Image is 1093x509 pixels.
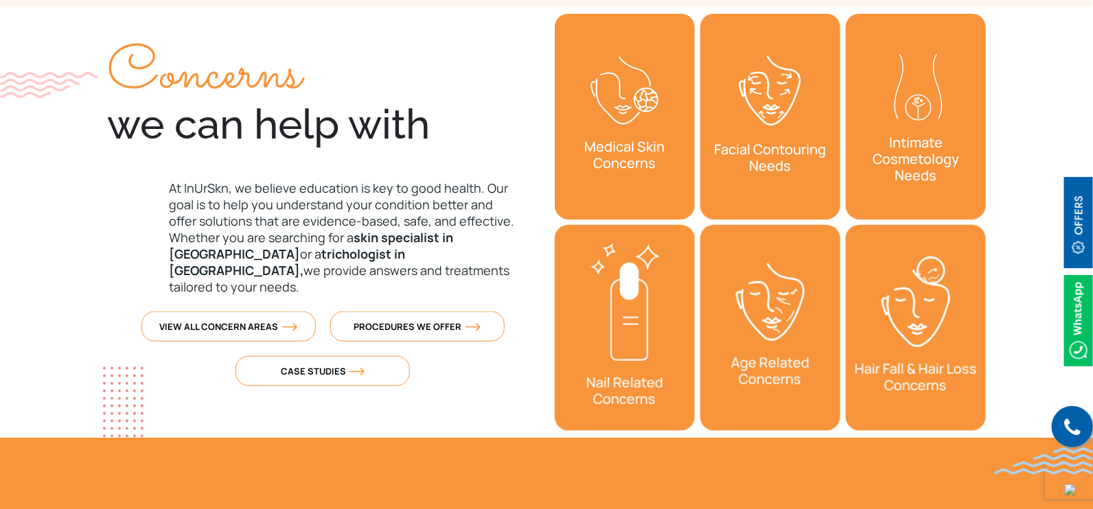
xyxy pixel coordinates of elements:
h3: Facial Contouring Needs [700,134,840,181]
h3: Hair Fall & Hair Loss Concerns [846,354,986,401]
div: 1 / 2 [846,14,986,220]
span: Concerns [107,29,301,120]
img: orange-arrow [282,323,297,331]
span: Case Studies [281,365,365,377]
div: 1 / 2 [555,14,695,220]
div: 1 / 2 [555,225,695,431]
div: 1 / 2 [700,14,840,220]
span: View All Concern Areas [160,320,297,333]
a: Procedures We Offerorange-arrow [330,311,505,342]
p: At InUrSkn, we believe education is key to good health. Our goal is to help you understand your c... [107,180,538,295]
img: up-blue-arrow.svg [1065,484,1076,495]
strong: trichologist in [GEOGRAPHIC_DATA], [169,246,405,279]
img: Facial Contouring Needs-icon-1 [736,54,805,128]
div: 1 / 2 [846,225,986,431]
img: Intimate-dermat-concerns [882,44,950,121]
img: Concerns-icon1 [590,56,659,126]
a: Nail Related Concerns [555,225,695,431]
strong: skin specialist in [GEOGRAPHIC_DATA] [169,229,453,262]
a: Age Related Concerns [700,225,840,431]
h3: Nail Related Concerns [555,368,695,414]
img: dotes1 [103,367,143,438]
img: orange-arrow [465,323,481,331]
a: Facial Contouring Needs [700,14,840,220]
a: Whatsappicon [1064,312,1093,327]
a: View All Concern Areasorange-arrow [141,311,316,342]
a: Intimate Cosmetology Needs [846,14,986,220]
a: Hair Fall & Hair Loss Concerns [846,225,986,431]
img: Age-Related-Concerns [736,263,805,341]
img: orange-arrow [349,368,365,376]
span: Procedures We Offer [354,320,481,333]
div: 1 / 2 [700,225,840,431]
img: offerBt [1064,177,1093,268]
img: Whatsappicon [1064,275,1093,366]
img: bluewave [994,447,1093,475]
img: Nail-Related-Conditions [590,243,659,360]
img: Hair-Fall-&-Hair-Loss-Concerns-icon1 [882,257,950,347]
a: Case Studiesorange-arrow [235,356,410,386]
h3: Intimate Cosmetology Needs [846,128,986,191]
h3: Age Related Concerns [700,348,840,394]
h3: Medical Skin Concerns [555,132,695,178]
div: we can help with [107,48,538,149]
a: Medical Skin Concerns [555,14,695,220]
